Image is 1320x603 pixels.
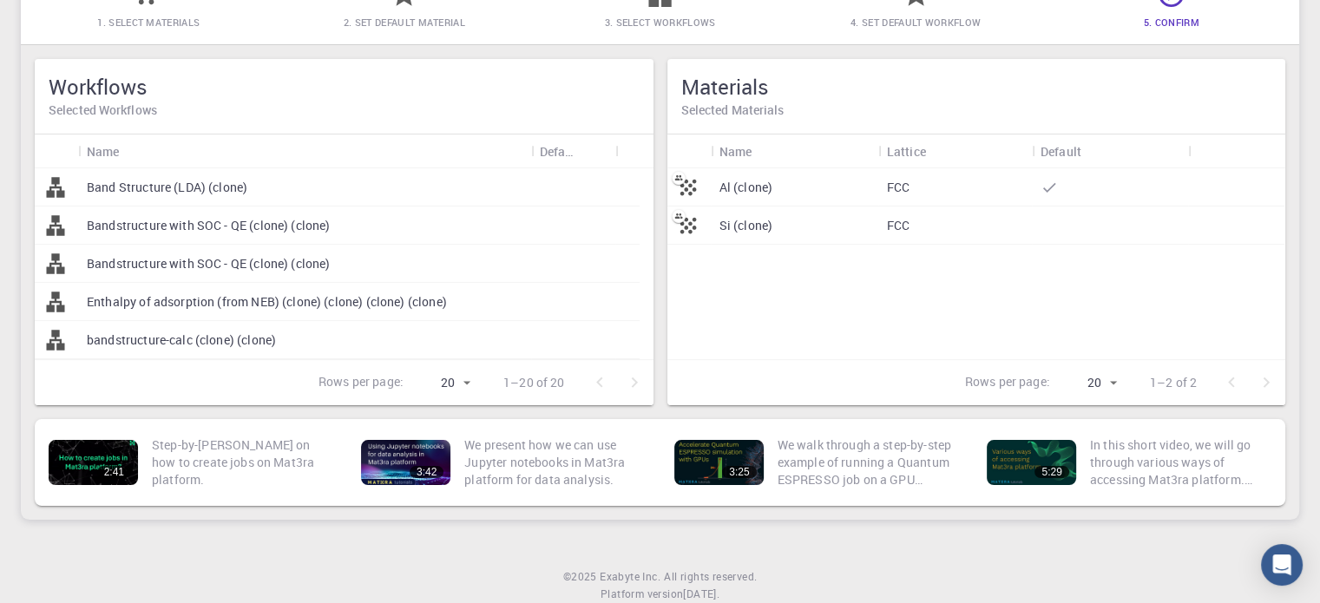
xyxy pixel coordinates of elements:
span: 1. Select Materials [97,16,200,29]
div: Default [1041,134,1081,168]
span: Platform version [601,586,683,603]
p: FCC [887,179,910,196]
p: Step-by-[PERSON_NAME] on how to create jobs on Mat3ra platform. [152,436,333,488]
div: Icon [667,134,711,168]
span: 4. Set Default Workflow [850,16,981,29]
span: 3. Select Workflows [604,16,715,29]
p: Band Structure (LDA) (clone) [87,179,247,196]
p: Al (clone) [719,179,773,196]
div: Default [540,134,579,168]
p: FCC [887,217,910,234]
div: Icon [35,134,78,168]
div: Default [531,134,615,168]
a: 3:25We walk through a step-by-step example of running a Quantum ESPRESSO job on a GPU enabled nod... [667,426,966,499]
a: 2:41Step-by-[PERSON_NAME] on how to create jobs on Mat3ra platform. [42,426,340,499]
p: Enthalpy of adsorption (from NEB) (clone) (clone) (clone) (clone) [87,293,447,311]
h5: Workflows [49,73,640,101]
span: [DATE] . [683,587,719,600]
div: Name [711,134,878,168]
a: 3:42We present how we can use Jupyter notebooks in Mat3ra platform for data analysis. [354,426,653,499]
button: Sort [926,137,954,165]
p: Rows per page: [965,373,1050,393]
span: 2. Set Default Material [344,16,465,29]
div: 3:25 [722,466,756,478]
div: 20 [1057,370,1122,396]
span: All rights reserved. [664,568,757,586]
p: Rows per page: [319,373,404,393]
p: In this short video, we will go through various ways of accessing Mat3ra platform. There are thre... [1090,436,1271,488]
h6: Selected Workflows [49,101,640,120]
div: Open Intercom Messenger [1261,544,1303,586]
p: 1–20 of 20 [503,374,565,391]
div: Name [78,134,531,168]
p: We walk through a step-by-step example of running a Quantum ESPRESSO job on a GPU enabled node. W... [778,436,959,488]
p: bandstructure-calc (clone) (clone) [87,331,276,349]
p: Bandstructure with SOC - QE (clone) (clone) [87,255,330,272]
div: Default [1032,134,1188,168]
p: Bandstructure with SOC - QE (clone) (clone) [87,217,330,234]
button: Sort [752,137,779,165]
a: 5:29In this short video, we will go through various ways of accessing Mat3ra platform. There are ... [980,426,1278,499]
button: Sort [120,137,148,165]
div: Name [87,134,120,168]
div: Name [719,134,752,168]
div: Lattice [887,134,926,168]
div: 3:42 [410,466,443,478]
span: © 2025 [563,568,600,586]
div: 20 [410,370,476,396]
p: We present how we can use Jupyter notebooks in Mat3ra platform for data analysis. [464,436,646,488]
button: Sort [579,137,607,165]
p: 1–2 of 2 [1150,374,1197,391]
a: [DATE]. [683,586,719,603]
div: 5:29 [1034,466,1068,478]
h6: Selected Materials [681,101,1272,120]
h5: Materials [681,73,1272,101]
button: Sort [1081,137,1109,165]
div: 2:41 [97,466,131,478]
div: Lattice [878,134,1032,168]
span: Exabyte Inc. [600,569,660,583]
span: 5. Confirm [1144,16,1199,29]
p: Si (clone) [719,217,773,234]
a: Exabyte Inc. [600,568,660,586]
